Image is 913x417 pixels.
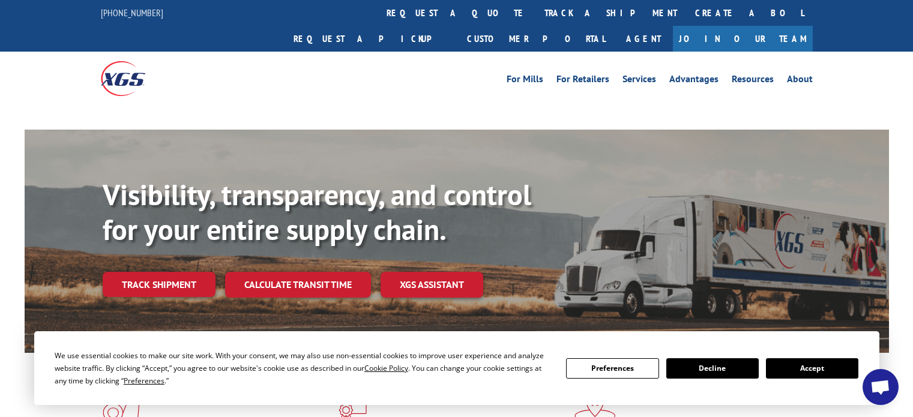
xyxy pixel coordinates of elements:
a: Services [622,74,656,88]
a: Request a pickup [285,26,458,52]
div: We use essential cookies to make our site work. With your consent, we may also use non-essential ... [55,349,552,387]
b: Visibility, transparency, and control for your entire supply chain. [103,176,531,248]
div: Cookie Consent Prompt [34,331,879,405]
a: XGS ASSISTANT [381,272,483,298]
a: Agent [614,26,673,52]
span: Cookie Policy [364,363,408,373]
button: Accept [766,358,858,379]
a: Advantages [669,74,719,88]
button: Preferences [566,358,658,379]
a: Join Our Team [673,26,813,52]
span: Preferences [124,376,164,386]
a: Open chat [863,369,899,405]
a: Customer Portal [458,26,614,52]
a: [PHONE_NUMBER] [101,7,163,19]
a: For Mills [507,74,543,88]
a: Track shipment [103,272,215,297]
a: For Retailers [556,74,609,88]
button: Decline [666,358,759,379]
a: About [787,74,813,88]
a: Resources [732,74,774,88]
a: Calculate transit time [225,272,371,298]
